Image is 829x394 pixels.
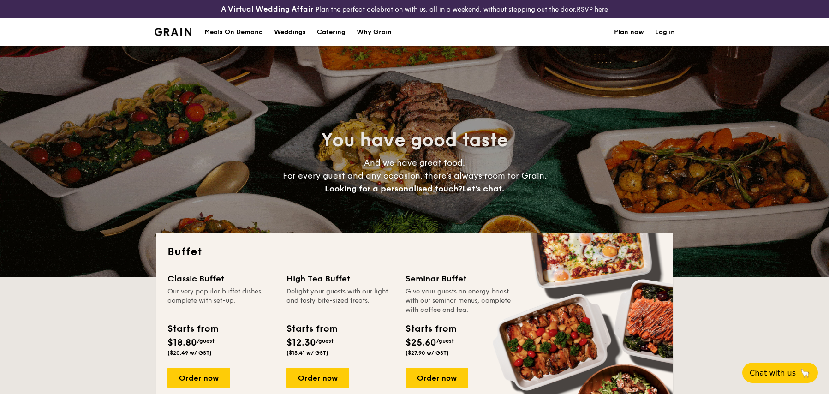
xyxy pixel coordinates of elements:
div: Seminar Buffet [406,272,513,285]
h1: Catering [317,18,346,46]
span: ($13.41 w/ GST) [286,350,328,356]
span: /guest [436,338,454,344]
span: 🦙 [799,368,811,378]
a: Why Grain [351,18,397,46]
span: $18.80 [167,337,197,348]
div: Starts from [167,322,218,336]
div: Delight your guests with our light and tasty bite-sized treats. [286,287,394,315]
a: Plan now [614,18,644,46]
div: Classic Buffet [167,272,275,285]
div: Order now [406,368,468,388]
span: Chat with us [750,369,796,377]
div: Our very popular buffet dishes, complete with set-up. [167,287,275,315]
div: Order now [167,368,230,388]
span: /guest [316,338,334,344]
span: $12.30 [286,337,316,348]
span: $25.60 [406,337,436,348]
div: Starts from [286,322,337,336]
a: Log in [655,18,675,46]
div: Weddings [274,18,306,46]
a: Catering [311,18,351,46]
div: Meals On Demand [204,18,263,46]
h2: Buffet [167,245,662,259]
a: Weddings [268,18,311,46]
a: Logotype [155,28,192,36]
div: Order now [286,368,349,388]
div: Why Grain [357,18,392,46]
button: Chat with us🦙 [742,363,818,383]
h4: A Virtual Wedding Affair [221,4,314,15]
span: Let's chat. [462,184,504,194]
a: Meals On Demand [199,18,268,46]
img: Grain [155,28,192,36]
span: ($20.49 w/ GST) [167,350,212,356]
div: High Tea Buffet [286,272,394,285]
span: ($27.90 w/ GST) [406,350,449,356]
span: /guest [197,338,215,344]
div: Starts from [406,322,456,336]
a: RSVP here [577,6,608,13]
div: Plan the perfect celebration with us, all in a weekend, without stepping out the door. [149,4,680,15]
div: Give your guests an energy boost with our seminar menus, complete with coffee and tea. [406,287,513,315]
